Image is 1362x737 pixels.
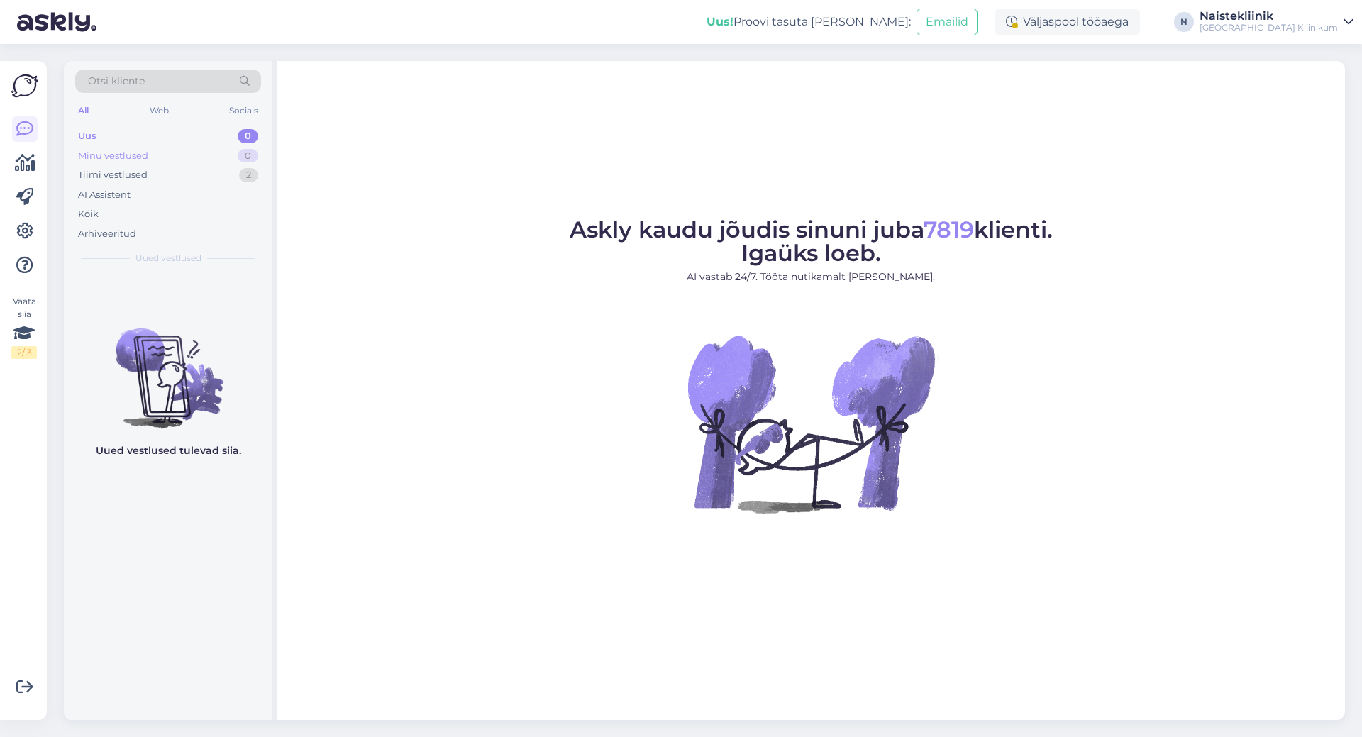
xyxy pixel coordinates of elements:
div: Vaata siia [11,295,37,359]
img: Askly Logo [11,72,38,99]
a: Naistekliinik[GEOGRAPHIC_DATA] Kliinikum [1200,11,1353,33]
div: Socials [226,101,261,120]
div: Proovi tasuta [PERSON_NAME]: [707,13,911,31]
div: Web [147,101,172,120]
div: 2 [239,168,258,182]
b: Uus! [707,15,733,28]
img: No chats [64,303,272,431]
div: AI Assistent [78,188,131,202]
img: No Chat active [683,296,939,551]
div: Minu vestlused [78,149,148,163]
p: AI vastab 24/7. Tööta nutikamalt [PERSON_NAME]. [570,270,1053,284]
div: 0 [238,129,258,143]
div: Uus [78,129,96,143]
p: Uued vestlused tulevad siia. [96,443,241,458]
span: 7819 [924,216,974,243]
div: Naistekliinik [1200,11,1338,22]
div: [GEOGRAPHIC_DATA] Kliinikum [1200,22,1338,33]
div: All [75,101,92,120]
div: N [1174,12,1194,32]
div: Väljaspool tööaega [995,9,1140,35]
div: 0 [238,149,258,163]
div: Kõik [78,207,99,221]
div: 2 / 3 [11,346,37,359]
div: Arhiveeritud [78,227,136,241]
div: Tiimi vestlused [78,168,148,182]
span: Uued vestlused [135,252,201,265]
span: Askly kaudu jõudis sinuni juba klienti. Igaüks loeb. [570,216,1053,267]
span: Otsi kliente [88,74,145,89]
button: Emailid [917,9,978,35]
